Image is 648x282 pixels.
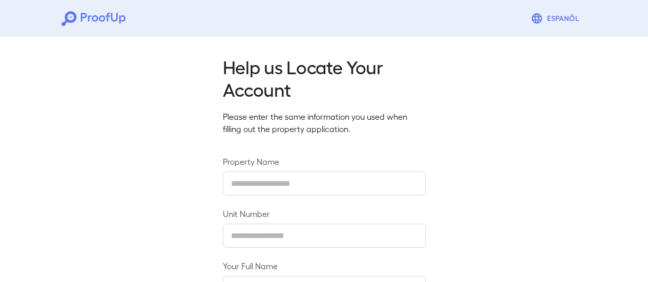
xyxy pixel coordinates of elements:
[223,260,426,272] label: Your Full Name
[223,111,426,135] p: Please enter the same information you used when filling out the property application.
[223,156,426,167] label: Property Name
[527,8,587,29] button: Espanõl
[223,55,426,100] h2: Help us Locate Your Account
[223,208,426,220] label: Unit Number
